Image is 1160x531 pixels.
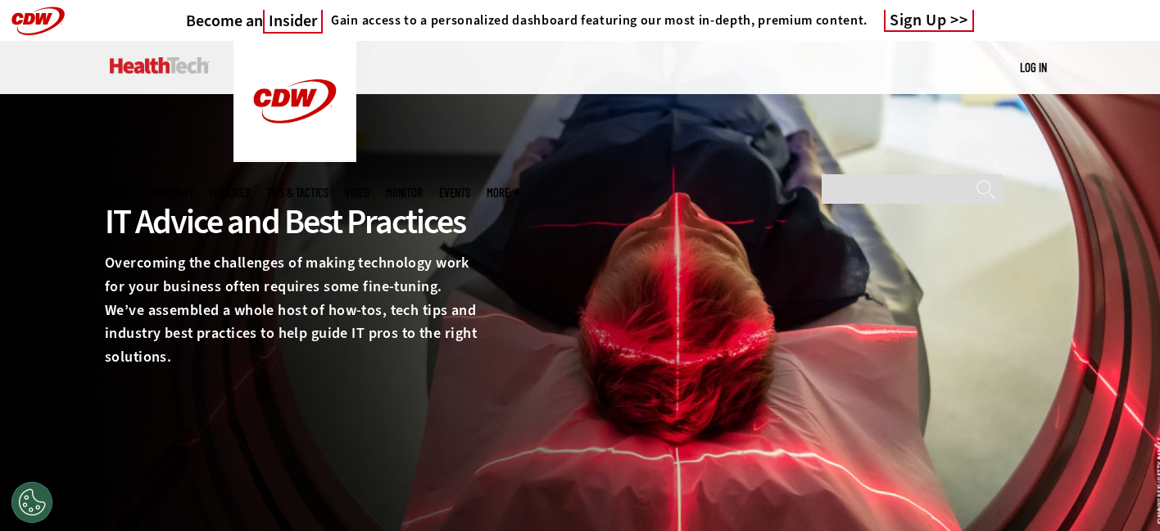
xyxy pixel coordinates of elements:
[266,187,329,199] a: Tips & Tactics
[884,10,974,32] a: Sign Up
[186,11,323,31] a: Become anInsider
[11,482,52,523] div: Cookies Settings
[186,11,323,31] h3: Become an
[105,187,134,199] span: Topics
[1020,60,1047,74] a: Log in
[323,12,868,29] a: Gain access to a personalized dashboard featuring our most in-depth, premium content.
[487,187,521,199] span: More
[345,187,369,199] a: Video
[210,187,250,199] a: Features
[386,187,423,199] a: MonITor
[105,251,485,369] p: Overcoming the challenges of making technology work for your business often requires some fine-tu...
[151,187,193,199] span: Specialty
[331,12,868,29] h4: Gain access to a personalized dashboard featuring our most in-depth, premium content.
[11,482,52,523] button: Open Preferences
[263,10,323,34] span: Insider
[233,149,356,166] a: CDW
[105,200,485,244] div: IT Advice and Best Practices
[439,187,470,199] a: Events
[110,57,209,74] img: Home
[1020,59,1047,76] div: User menu
[233,41,356,162] img: Home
